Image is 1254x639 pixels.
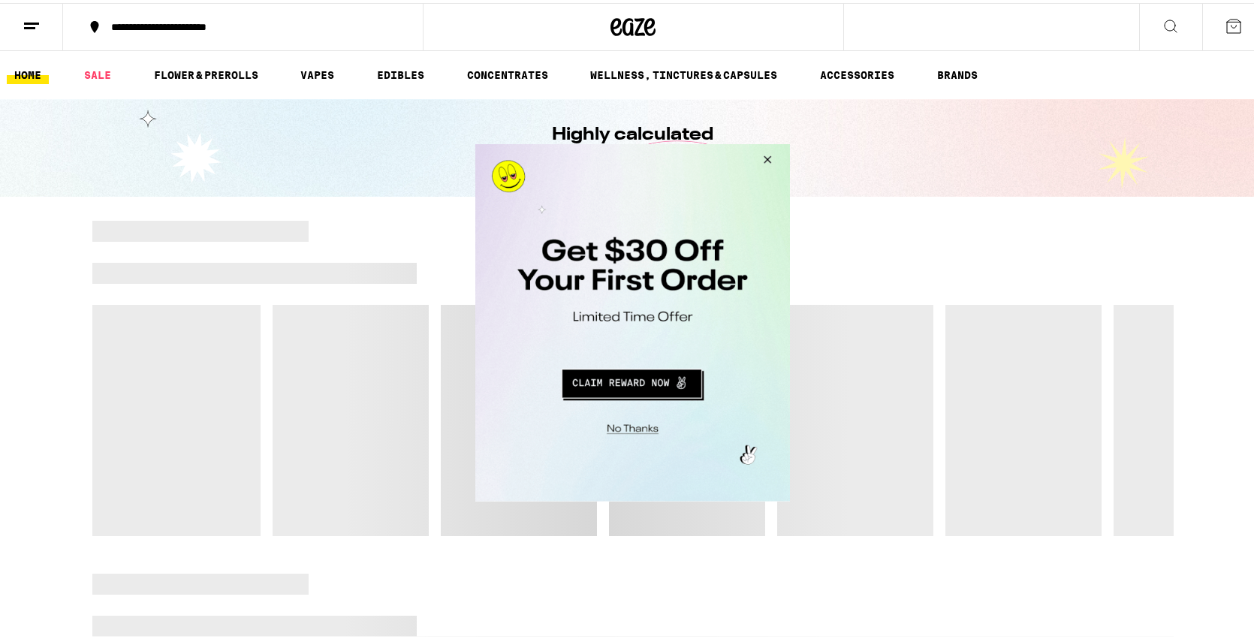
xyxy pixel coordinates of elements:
span: Hi. Need any help? [9,11,108,23]
a: ACCESSORIES [812,63,902,81]
a: HOME [7,63,49,81]
a: EDIBLES [369,63,432,81]
a: FLOWER & PREROLLS [146,63,266,81]
a: CONCENTRATES [460,63,556,81]
h1: Highly calculated cannabis delivery [509,119,757,170]
a: BRANDS [930,63,985,81]
div: Modal Overlay Box [475,141,790,499]
iframe: Modal Overlay Box Frame [475,141,790,499]
a: VAPES [293,63,342,81]
a: SALE [77,63,119,81]
button: Redirect to URL [1,1,820,109]
a: WELLNESS, TINCTURES & CAPSULES [583,63,785,81]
